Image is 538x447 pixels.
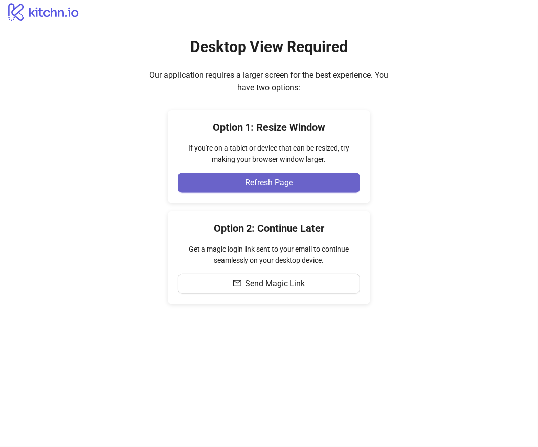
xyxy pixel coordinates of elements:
[178,142,360,165] div: If you're on a tablet or device that can be resized, try making your browser window larger.
[245,279,305,288] span: Send Magic Link
[178,173,360,193] button: Refresh Page
[178,274,360,294] button: Send Magic Link
[233,279,241,287] span: mail
[178,120,360,134] h4: Option 1: Resize Window
[143,69,395,94] div: Our application requires a larger screen for the best experience. You have two options:
[178,243,360,266] div: Get a magic login link sent to your email to continue seamlessly on your desktop device.
[245,178,293,187] span: Refresh Page
[190,37,348,57] h2: Desktop View Required
[178,221,360,235] h4: Option 2: Continue Later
